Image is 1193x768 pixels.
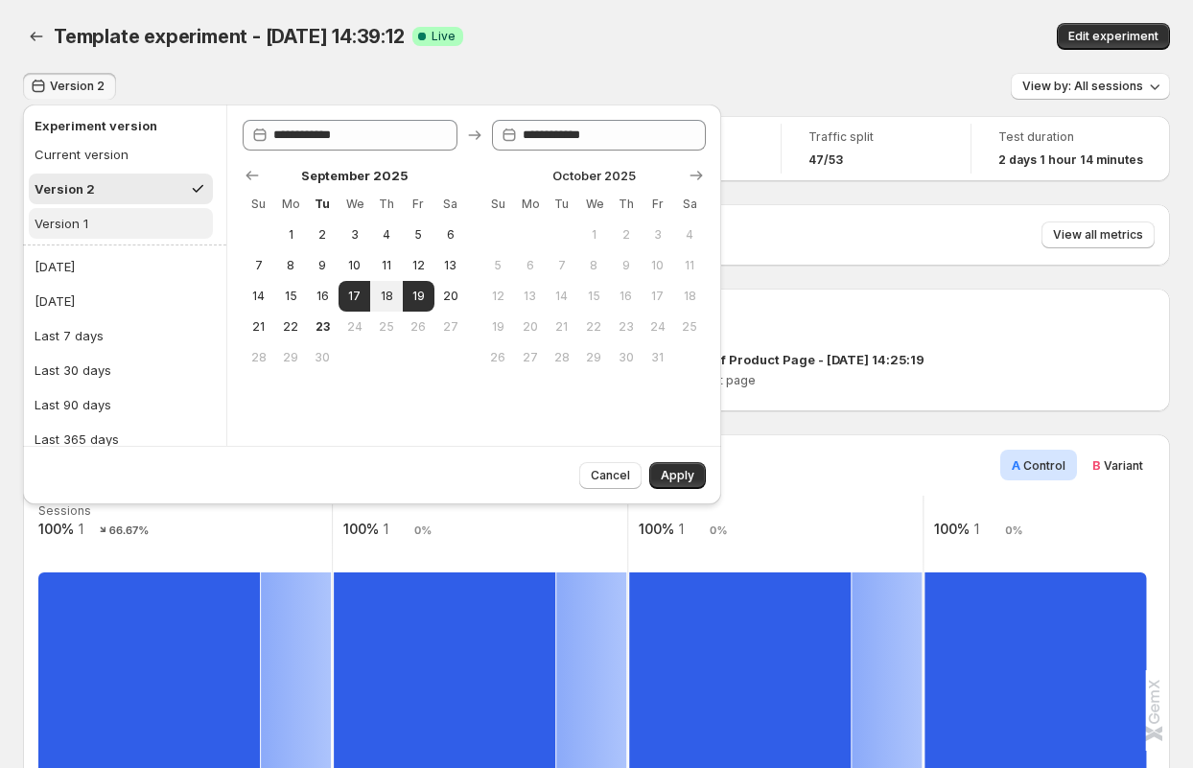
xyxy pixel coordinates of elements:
span: We [586,197,602,212]
span: 5 [490,258,506,273]
text: 0% [414,524,432,537]
button: Cancel [579,462,642,489]
button: Today Tuesday September 23 2025 [307,312,339,342]
button: Last 7 days [29,320,221,351]
span: 18 [378,289,394,304]
span: Mo [282,197,298,212]
button: Friday September 5 2025 [403,220,434,250]
button: Friday September 26 2025 [403,312,434,342]
span: Fr [649,197,666,212]
button: Monday September 8 2025 [274,250,306,281]
button: Sunday September 7 2025 [243,250,274,281]
span: 2 [315,227,331,243]
text: 100% [639,521,674,537]
button: Version 2 [29,174,213,204]
span: 30 [618,350,634,365]
span: 28 [250,350,267,365]
span: 5 [410,227,427,243]
text: 1 [384,521,388,537]
span: 1 [586,227,602,243]
span: Sa [682,197,698,212]
span: Mo [522,197,538,212]
span: 30 [315,350,331,365]
span: 21 [250,319,267,335]
button: Thursday September 25 2025 [370,312,402,342]
th: Friday [642,189,673,220]
div: Last 365 days [35,430,119,449]
button: Tuesday October 7 2025 [546,250,577,281]
span: 7 [250,258,267,273]
span: 9 [315,258,331,273]
button: Last 30 days [29,355,221,385]
button: Saturday October 25 2025 [674,312,706,342]
span: 11 [378,258,394,273]
span: 6 [442,227,458,243]
button: Wednesday October 29 2025 [578,342,610,373]
span: 47/53 [808,152,843,168]
button: Saturday September 20 2025 [434,281,466,312]
th: Thursday [610,189,642,220]
text: 66.67% [109,524,150,537]
span: Th [618,197,634,212]
a: Test duration2 days 1 hour 14 minutes [998,128,1143,170]
button: Thursday September 4 2025 [370,220,402,250]
span: 22 [586,319,602,335]
span: 24 [346,319,363,335]
span: 16 [315,289,331,304]
span: 9 [618,258,634,273]
span: Cancel [591,468,630,483]
button: Saturday October 11 2025 [674,250,706,281]
button: Tuesday October 14 2025 [546,281,577,312]
button: Tuesday September 30 2025 [307,342,339,373]
button: Sunday October 19 2025 [482,312,514,342]
span: Su [490,197,506,212]
div: [DATE] [35,291,75,311]
button: Friday October 17 2025 [642,281,673,312]
th: Wednesday [339,189,370,220]
span: 1 [282,227,298,243]
span: B [1092,457,1101,473]
button: Saturday September 13 2025 [434,250,466,281]
button: Current version [29,139,213,170]
span: Version 2 [50,79,105,94]
div: Version 2 [35,179,95,198]
button: Sunday October 12 2025 [482,281,514,312]
span: 27 [442,319,458,335]
button: Tuesday September 9 2025 [307,250,339,281]
span: 26 [410,319,427,335]
button: Wednesday October 22 2025 [578,312,610,342]
span: Live [432,29,456,44]
span: 29 [586,350,602,365]
span: 8 [586,258,602,273]
div: Last 90 days [35,395,111,414]
span: 12 [490,289,506,304]
button: View by: All sessions [1011,73,1170,100]
span: Variant [1104,458,1143,473]
th: Friday [403,189,434,220]
button: Wednesday October 8 2025 [578,250,610,281]
button: Thursday September 18 2025 [370,281,402,312]
h2: Experiment version [35,116,207,135]
button: Monday September 1 2025 [274,220,306,250]
button: Sunday October 5 2025 [482,250,514,281]
button: [DATE] [29,251,221,282]
button: Show previous month, August 2025 [239,162,266,189]
button: Sunday October 26 2025 [482,342,514,373]
p: Copy of Product Page - [DATE] 14:25:19 [678,350,924,369]
button: Wednesday September 10 2025 [339,250,370,281]
text: 100% [934,521,970,537]
span: 14 [553,289,570,304]
span: 25 [682,319,698,335]
button: Apply [649,462,706,489]
button: Start of range Wednesday September 17 2025 [339,281,370,312]
span: 17 [649,289,666,304]
span: 4 [378,227,394,243]
button: Thursday October 9 2025 [610,250,642,281]
span: View all metrics [1053,227,1143,243]
button: [DATE] [29,286,221,316]
button: Thursday October 2 2025 [610,220,642,250]
th: Sunday [482,189,514,220]
span: 2 days 1 hour 14 minutes [998,152,1143,168]
span: 12 [410,258,427,273]
button: Tuesday October 28 2025 [546,342,577,373]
